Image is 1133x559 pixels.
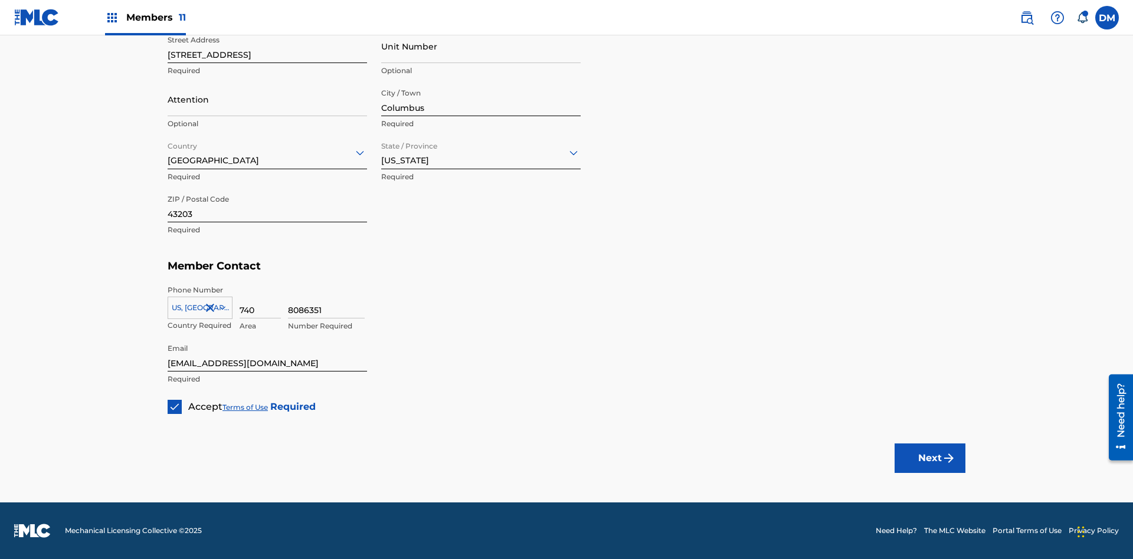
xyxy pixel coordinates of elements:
img: MLC Logo [14,9,60,26]
p: Required [168,374,367,384]
span: 11 [179,12,186,23]
p: Area [240,321,281,331]
img: checkbox [169,401,181,413]
p: Required [168,225,367,235]
img: Top Rightsholders [105,11,119,25]
iframe: Chat Widget [1074,502,1133,559]
p: Required [381,172,581,182]
p: Required [168,65,367,76]
a: Portal Terms of Use [993,525,1062,536]
a: Privacy Policy [1069,525,1119,536]
img: help [1050,11,1065,25]
strong: Required [270,401,316,412]
p: Required [381,119,581,129]
button: Next [895,443,965,473]
iframe: Resource Center [1100,370,1133,466]
div: [GEOGRAPHIC_DATA] [168,138,367,167]
div: Drag [1078,514,1085,550]
p: Optional [168,119,367,129]
p: Number Required [288,321,365,331]
div: Notifications [1076,12,1088,24]
a: The MLC Website [924,525,985,536]
img: search [1020,11,1034,25]
p: Optional [381,65,581,76]
a: Terms of Use [222,403,268,412]
img: f7272a7cc735f4ea7f67.svg [942,451,956,465]
img: logo [14,524,51,538]
div: User Menu [1095,6,1119,29]
div: [US_STATE] [381,138,581,167]
p: Country Required [168,320,233,331]
label: State / Province [381,134,437,152]
label: Country [168,134,197,152]
span: Members [126,11,186,24]
a: Public Search [1015,6,1039,29]
span: Mechanical Licensing Collective © 2025 [65,525,202,536]
h5: Member Contact [168,254,965,279]
a: Need Help? [876,525,917,536]
div: Help [1046,6,1069,29]
span: Accept [188,401,222,412]
p: Required [168,172,367,182]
